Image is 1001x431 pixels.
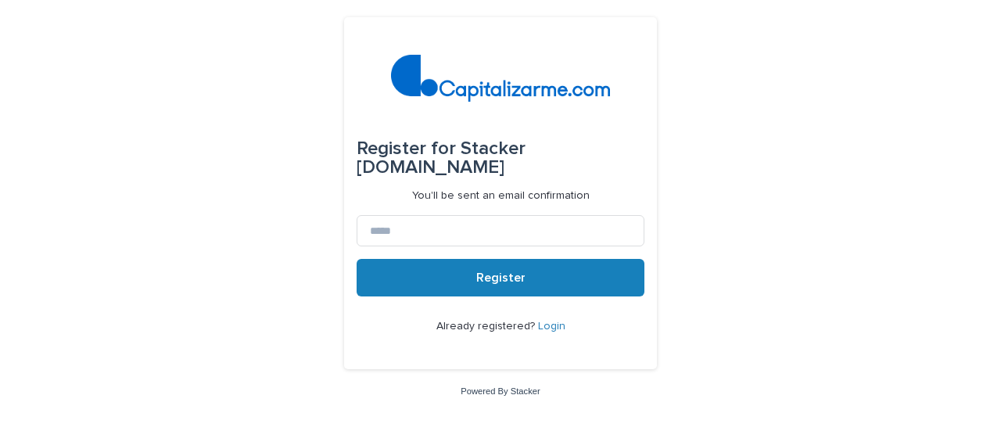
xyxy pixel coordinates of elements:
img: 4arMvv9wSvmHTHbXwTim [391,55,611,102]
p: You'll be sent an email confirmation [412,189,590,203]
button: Register [357,259,644,296]
a: Powered By Stacker [461,386,540,396]
div: Stacker [DOMAIN_NAME] [357,127,644,189]
span: Register for [357,139,456,158]
span: Register [476,271,526,284]
a: Login [538,321,565,332]
span: Already registered? [436,321,538,332]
